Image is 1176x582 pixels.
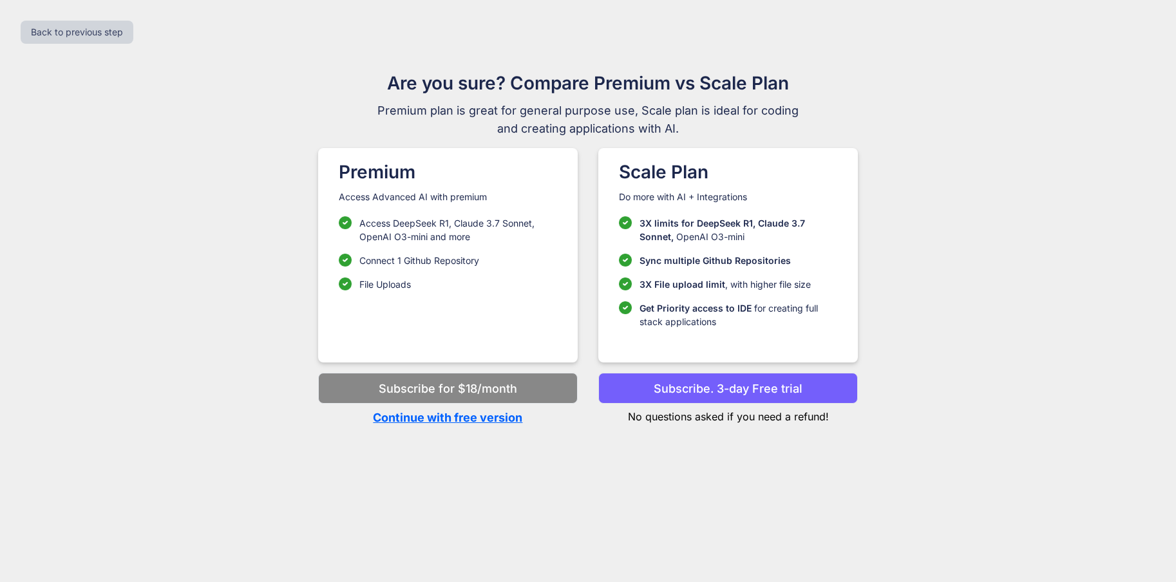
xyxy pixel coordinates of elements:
[640,301,837,328] p: for creating full stack applications
[619,158,837,185] h1: Scale Plan
[640,303,752,314] span: Get Priority access to IDE
[359,277,411,291] p: File Uploads
[372,102,804,138] span: Premium plan is great for general purpose use, Scale plan is ideal for coding and creating applic...
[598,404,858,424] p: No questions asked if you need a refund!
[339,277,352,290] img: checklist
[21,21,133,44] button: Back to previous step
[654,380,802,397] p: Subscribe. 3-day Free trial
[619,216,632,229] img: checklist
[598,373,858,404] button: Subscribe. 3-day Free trial
[640,216,837,243] p: OpenAI O3-mini
[619,301,632,314] img: checklist
[318,373,578,404] button: Subscribe for $18/month
[372,70,804,97] h1: Are you sure? Compare Premium vs Scale Plan
[640,277,811,291] p: , with higher file size
[619,254,632,267] img: checklist
[379,380,517,397] p: Subscribe for $18/month
[339,158,557,185] h1: Premium
[640,279,725,290] span: 3X File upload limit
[640,218,805,242] span: 3X limits for DeepSeek R1, Claude 3.7 Sonnet,
[359,216,557,243] p: Access DeepSeek R1, Claude 3.7 Sonnet, OpenAI O3-mini and more
[359,254,479,267] p: Connect 1 Github Repository
[640,254,791,267] p: Sync multiple Github Repositories
[339,254,352,267] img: checklist
[619,191,837,203] p: Do more with AI + Integrations
[339,216,352,229] img: checklist
[339,191,557,203] p: Access Advanced AI with premium
[619,277,632,290] img: checklist
[318,409,578,426] p: Continue with free version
